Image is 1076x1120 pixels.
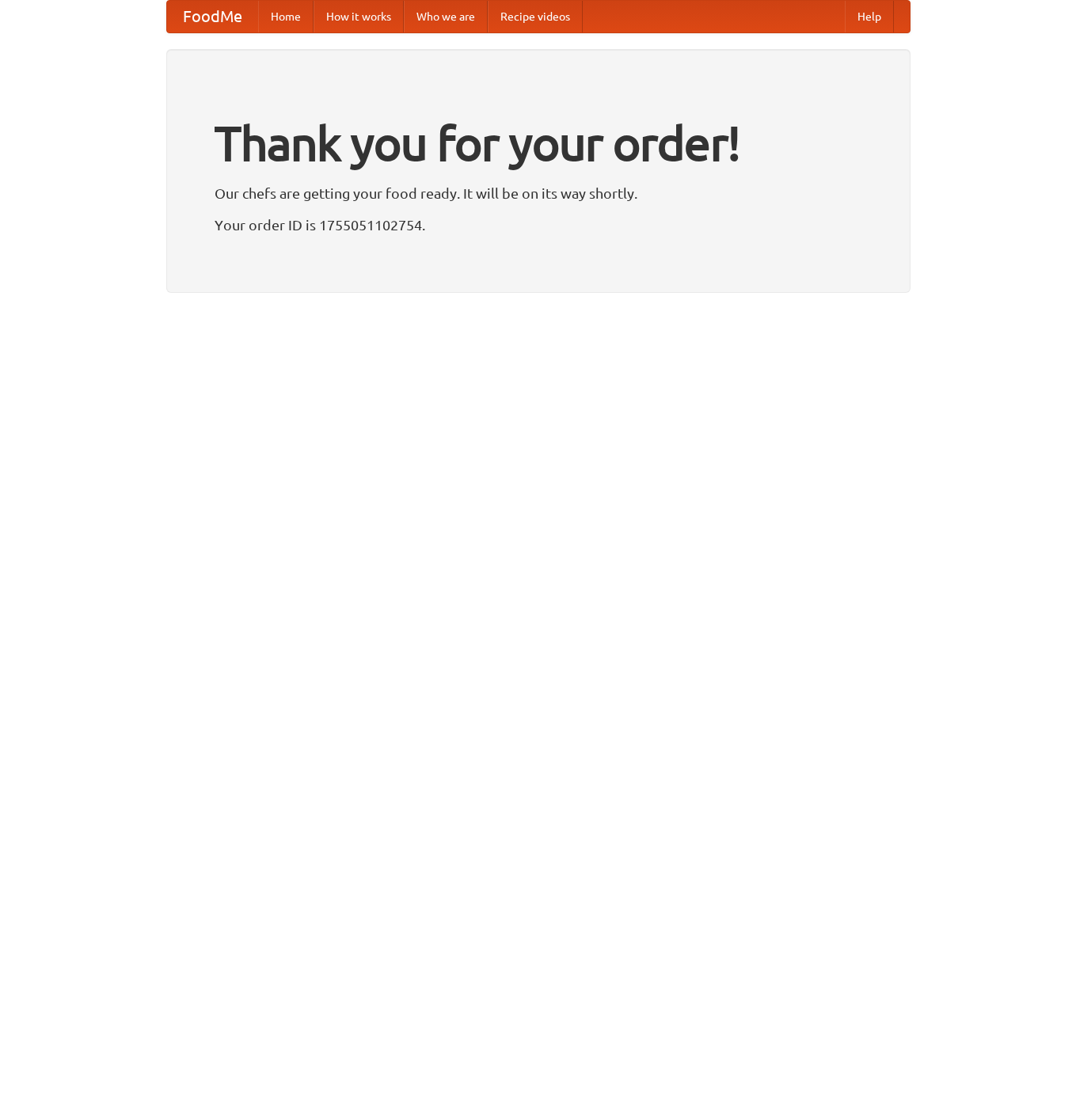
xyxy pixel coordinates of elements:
p: Your order ID is 1755051102754. [215,213,862,237]
a: Help [845,1,894,32]
h1: Thank you for your order! [215,105,862,181]
a: Recipe videos [488,1,583,32]
a: FoodMe [167,1,258,32]
a: How it works [314,1,404,32]
a: Home [258,1,314,32]
p: Our chefs are getting your food ready. It will be on its way shortly. [215,181,862,205]
a: Who we are [404,1,488,32]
